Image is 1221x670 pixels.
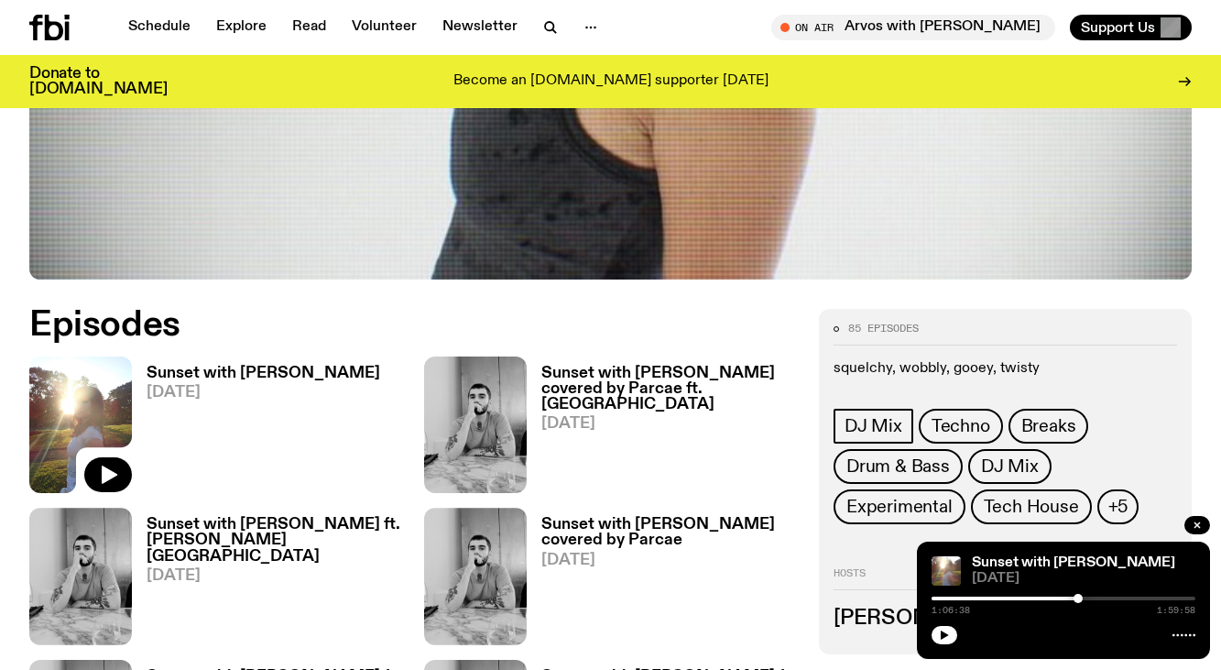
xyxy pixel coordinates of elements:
span: DJ Mix [845,416,902,436]
h2: Episodes [29,309,797,342]
span: [DATE] [147,385,380,401]
span: Breaks [1021,416,1076,436]
a: Schedule [117,15,202,40]
a: Breaks [1008,409,1089,444]
a: DJ Mix [968,449,1052,484]
button: Support Us [1070,15,1192,40]
a: DJ Mix [834,409,913,444]
span: [DATE] [147,568,402,584]
span: 1:06:38 [932,606,970,615]
h3: Sunset with [PERSON_NAME] ft. [PERSON_NAME][GEOGRAPHIC_DATA] [147,517,402,564]
a: Sunset with [PERSON_NAME][DATE] [132,366,380,493]
a: Techno [919,409,1003,444]
h3: Donate to [DOMAIN_NAME] [29,66,168,97]
span: Drum & Bass [846,456,950,477]
a: Tech House [971,489,1092,524]
span: 1:59:58 [1157,606,1195,615]
a: Sunset with [PERSON_NAME] ft. [PERSON_NAME][GEOGRAPHIC_DATA][DATE] [132,517,402,644]
a: Sunset with [PERSON_NAME] [972,555,1175,570]
p: squelchy, wobbly, gooey, twisty [834,360,1177,378]
span: DJ Mix [981,456,1039,477]
h3: Sunset with [PERSON_NAME] covered by Parcae ft. [GEOGRAPHIC_DATA] [541,366,797,412]
h3: [PERSON_NAME] [834,609,1177,629]
span: +5 [1108,497,1128,517]
a: Sunset with [PERSON_NAME] covered by Parcae[DATE] [527,517,797,644]
button: On AirArvos with [PERSON_NAME] [771,15,1055,40]
h2: Hosts [834,568,1177,590]
a: Read [281,15,337,40]
span: 85 episodes [848,324,919,334]
span: Tech House [984,497,1079,517]
span: [DATE] [541,416,797,432]
a: Drum & Bass [834,449,963,484]
button: +5 [1097,489,1139,524]
a: Experimental [834,489,965,524]
a: Sunset with [PERSON_NAME] covered by Parcae ft. [GEOGRAPHIC_DATA][DATE] [527,366,797,493]
a: Volunteer [341,15,428,40]
span: [DATE] [972,572,1195,586]
h3: Sunset with [PERSON_NAME] covered by Parcae [541,517,797,548]
a: Newsletter [431,15,529,40]
span: [DATE] [541,553,797,568]
span: Experimental [846,497,953,517]
span: Support Us [1081,19,1155,36]
span: Techno [932,416,990,436]
p: Become an [DOMAIN_NAME] supporter [DATE] [453,73,769,90]
a: Explore [205,15,278,40]
h3: Sunset with [PERSON_NAME] [147,366,380,381]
